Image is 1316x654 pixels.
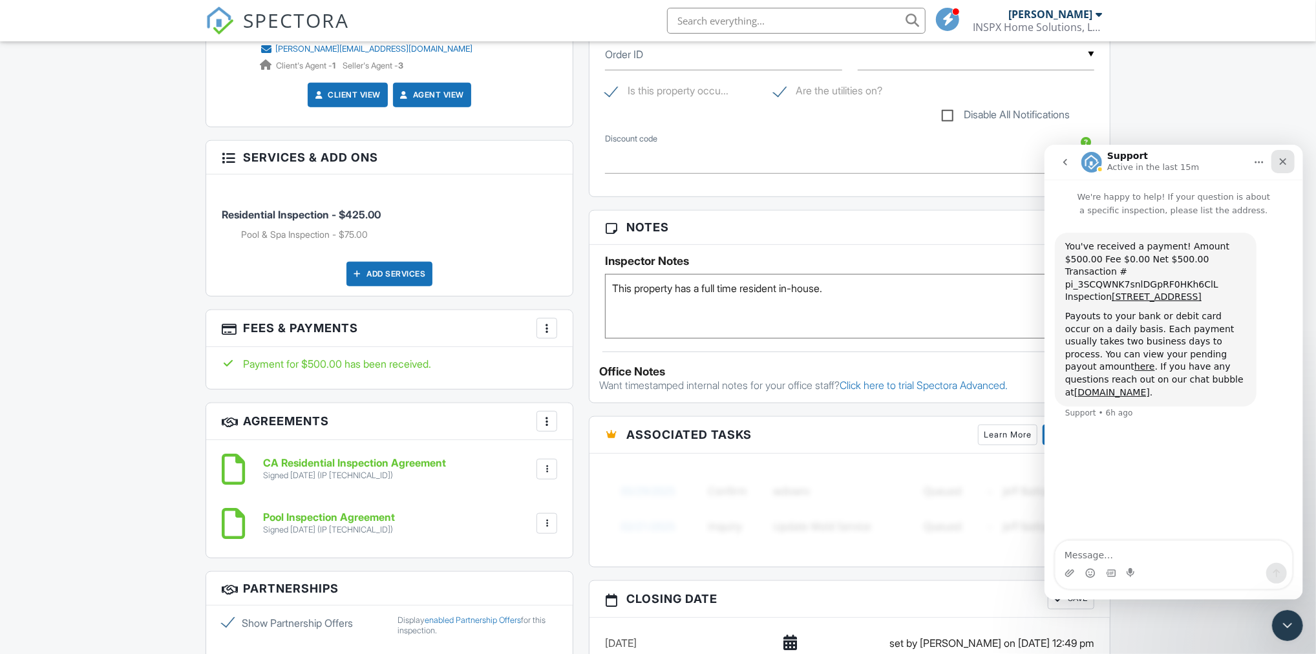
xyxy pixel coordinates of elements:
label: Disable All Notifications [942,109,1070,125]
iframe: Intercom live chat [1272,610,1303,641]
h6: CA Residential Inspection Agreement [263,458,446,469]
div: Add Services [346,262,432,286]
li: Service: Residential Inspection [222,184,557,251]
span: Associated Tasks [626,426,752,443]
label: Order ID [605,47,643,61]
h3: Services & Add ons [206,141,573,174]
div: Payment for $500.00 has been received. [222,357,557,371]
span: Closing date [626,590,717,607]
div: [PERSON_NAME][EMAIL_ADDRESS][DOMAIN_NAME] [275,44,472,54]
iframe: Intercom live chat [1045,145,1303,600]
div: Signed [DATE] (IP [TECHNICAL_ID]) [263,470,446,481]
strong: 1 [332,61,335,70]
span: Residential Inspection - $425.00 [222,208,381,221]
div: set by [PERSON_NAME] on [DATE] 12:49 pm [808,636,1102,650]
strong: 3 [398,61,403,70]
div: INSPX Home Solutions, LLC [973,21,1102,34]
h5: Inspector Notes [605,255,1094,268]
span: Client's Agent - [276,61,337,70]
input: Search everything... [667,8,926,34]
a: SPECTORA [206,17,349,45]
h6: Pool Inspection Agreement [263,512,395,523]
span: Seller's Agent - [343,61,403,70]
p: Want timestamped internal notes for your office staff? [599,378,1100,392]
a: [PERSON_NAME][EMAIL_ADDRESS][DOMAIN_NAME] [260,43,472,56]
li: Add on: Pool & Spa Inspection [241,228,557,241]
span: SPECTORA [243,6,349,34]
img: The Best Home Inspection Software - Spectora [206,6,234,35]
a: Free Trial [1043,425,1094,445]
label: Are the utilities on? [774,85,883,101]
a: Pool Inspection Agreement Signed [DATE] (IP [TECHNICAL_ID]) [263,512,395,534]
a: Learn More [978,425,1037,445]
a: Client View [312,89,381,101]
textarea: This property has a full time resident in-house. [605,274,1094,339]
label: Is this property occupied? [605,85,728,101]
a: CA Residential Inspection Agreement Signed [DATE] (IP [TECHNICAL_ID]) [263,458,446,480]
h3: Partnerships [206,572,573,606]
img: blurred-tasks-251b60f19c3f713f9215ee2a18cbf2105fc2d72fcd585247cf5e9ec0c957c1dd.png [605,463,1094,554]
div: [PERSON_NAME] [1008,8,1092,21]
label: Show Partnership Offers [222,615,382,631]
a: enabled Partnership Offers [425,615,521,625]
div: Signed [DATE] (IP [TECHNICAL_ID]) [263,525,395,535]
label: Discount code [605,133,657,145]
a: Click here to trial Spectora Advanced. [840,379,1008,392]
h3: Notes [589,211,1110,244]
a: Agent View [398,89,464,101]
h3: Fees & Payments [206,310,573,347]
div: Office Notes [599,365,1100,378]
h3: Agreements [206,403,573,440]
div: Display for this inspection. [398,615,558,636]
